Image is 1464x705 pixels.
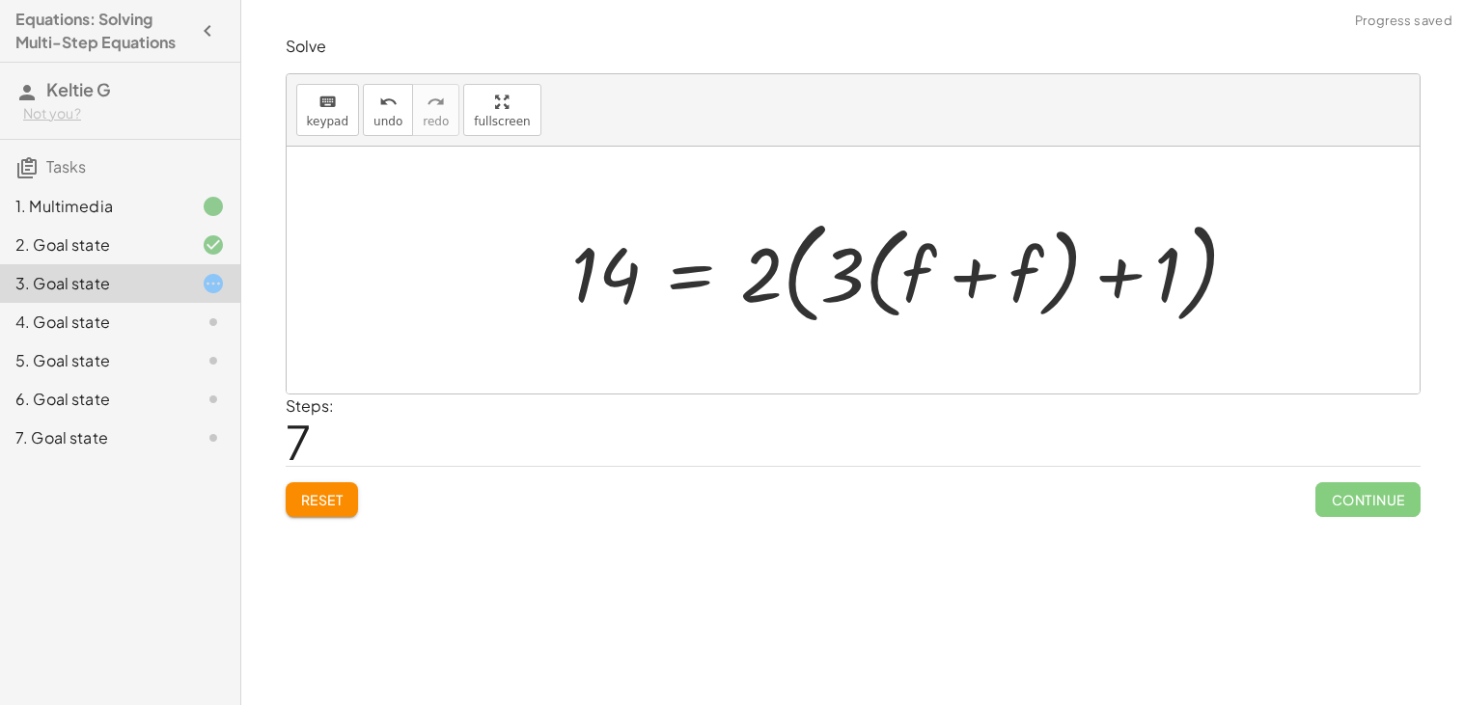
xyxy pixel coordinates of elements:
[363,84,413,136] button: undoundo
[46,156,86,176] span: Tasks
[423,115,449,128] span: redo
[15,349,171,372] div: 5. Goal state
[202,349,225,372] i: Task not started.
[15,388,171,411] div: 6. Goal state
[474,115,530,128] span: fullscreen
[286,395,334,416] label: Steps:
[202,272,225,295] i: Task started.
[15,195,171,218] div: 1. Multimedia
[463,84,540,136] button: fullscreen
[15,311,171,334] div: 4. Goal state
[318,91,337,114] i: keyboard
[1355,12,1452,31] span: Progress saved
[202,311,225,334] i: Task not started.
[202,233,225,257] i: Task finished and correct.
[286,36,1421,58] p: Solve
[15,8,190,54] h4: Equations: Solving Multi-Step Equations
[15,426,171,449] div: 7. Goal state
[15,233,171,257] div: 2. Goal state
[379,91,398,114] i: undo
[412,84,459,136] button: redoredo
[202,388,225,411] i: Task not started.
[296,84,360,136] button: keyboardkeypad
[202,195,225,218] i: Task finished.
[373,115,402,128] span: undo
[202,426,225,449] i: Task not started.
[301,491,344,508] span: Reset
[286,412,311,471] span: 7
[15,272,171,295] div: 3. Goal state
[307,115,349,128] span: keypad
[23,104,225,123] div: Not you?
[286,482,359,517] button: Reset
[427,91,445,114] i: redo
[46,78,111,100] span: Keltie G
